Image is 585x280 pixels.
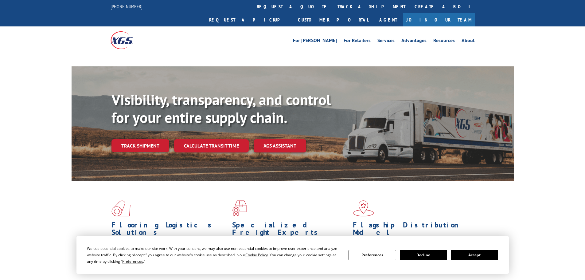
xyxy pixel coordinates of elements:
[403,13,475,26] a: Join Our Team
[111,3,142,10] a: [PHONE_NUMBER]
[377,38,395,45] a: Services
[174,139,249,152] a: Calculate transit time
[462,38,475,45] a: About
[293,13,373,26] a: Customer Portal
[87,245,341,265] div: We use essential cookies to make our site work. With your consent, we may also use non-essential ...
[111,200,131,216] img: xgs-icon-total-supply-chain-intelligence-red
[353,200,374,216] img: xgs-icon-flagship-distribution-model-red
[232,200,247,216] img: xgs-icon-focused-on-flooring-red
[353,221,469,239] h1: Flagship Distribution Model
[205,13,293,26] a: Request a pickup
[122,259,143,264] span: Preferences
[254,139,306,152] a: XGS ASSISTANT
[245,252,268,258] span: Cookie Policy
[400,250,447,260] button: Decline
[344,38,371,45] a: For Retailers
[111,139,169,152] a: Track shipment
[373,13,403,26] a: Agent
[349,250,396,260] button: Preferences
[76,236,509,274] div: Cookie Consent Prompt
[401,38,427,45] a: Advantages
[293,38,337,45] a: For [PERSON_NAME]
[451,250,498,260] button: Accept
[232,221,348,239] h1: Specialized Freight Experts
[111,90,331,127] b: Visibility, transparency, and control for your entire supply chain.
[111,221,228,239] h1: Flooring Logistics Solutions
[433,38,455,45] a: Resources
